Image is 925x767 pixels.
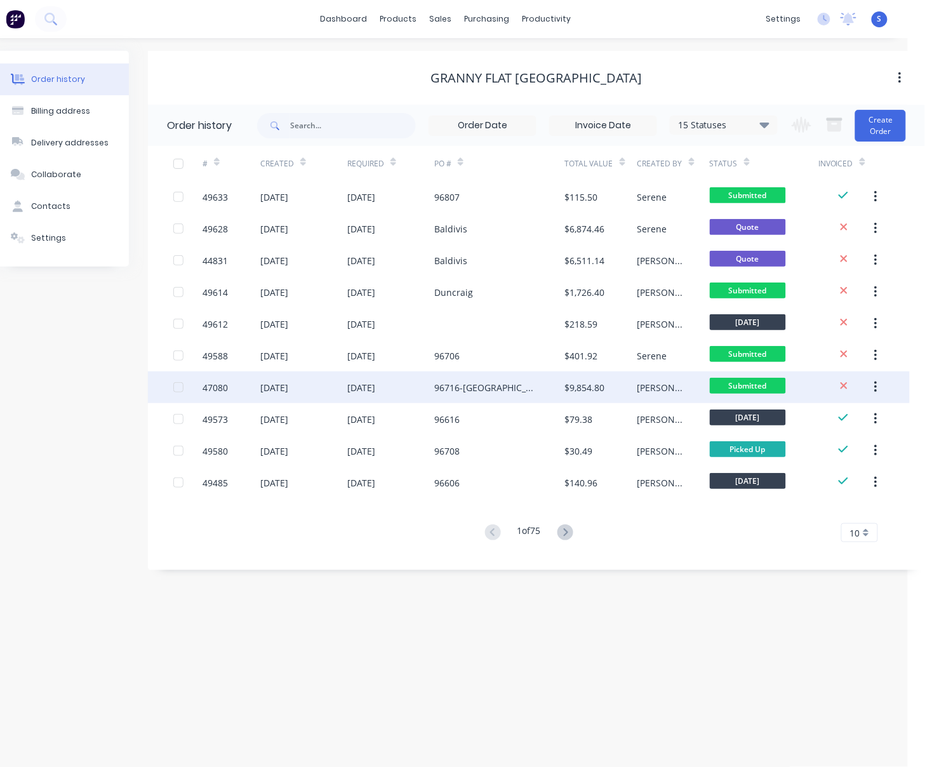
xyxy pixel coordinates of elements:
[710,219,786,235] span: Quote
[31,169,81,180] div: Collaborate
[423,10,458,29] div: sales
[710,410,786,425] span: [DATE]
[203,286,228,299] div: 49614
[260,476,288,490] div: [DATE]
[710,441,786,457] span: Picked Up
[710,158,738,170] div: Status
[565,317,598,331] div: $218.59
[710,251,786,267] span: Quote
[203,317,228,331] div: 49612
[260,146,347,181] div: Created
[637,444,684,458] div: [PERSON_NAME]
[260,317,288,331] div: [DATE]
[434,413,460,426] div: 96616
[203,476,228,490] div: 49485
[434,349,460,363] div: 96706
[565,286,605,299] div: $1,726.40
[31,201,70,212] div: Contacts
[710,187,786,203] span: Submitted
[434,146,565,181] div: PO #
[458,10,516,29] div: purchasing
[260,381,288,394] div: [DATE]
[710,346,786,362] span: Submitted
[429,116,536,135] input: Order Date
[565,190,598,204] div: $115.50
[516,10,577,29] div: productivity
[637,381,684,394] div: [PERSON_NAME]
[565,158,613,170] div: Total Value
[203,254,228,267] div: 44831
[260,349,288,363] div: [DATE]
[637,146,710,181] div: Created By
[637,349,667,363] div: Serene
[565,444,593,458] div: $30.49
[434,381,540,394] div: 96716-[GEOGRAPHIC_DATA]
[565,413,593,426] div: $79.38
[314,10,373,29] a: dashboard
[31,74,85,85] div: Order history
[434,222,467,236] div: Baldivis
[637,286,684,299] div: [PERSON_NAME]
[710,378,786,394] span: Submitted
[565,222,605,236] div: $6,874.46
[260,158,294,170] div: Created
[203,190,228,204] div: 49633
[637,222,667,236] div: Serene
[434,444,460,458] div: 96708
[877,13,882,25] span: S
[710,283,786,298] span: Submitted
[434,158,451,170] div: PO #
[710,473,786,489] span: [DATE]
[347,381,375,394] div: [DATE]
[565,476,598,490] div: $140.96
[260,190,288,204] div: [DATE]
[203,146,260,181] div: #
[818,146,876,181] div: Invoiced
[6,10,25,29] img: Factory
[670,118,777,132] div: 15 Statuses
[565,349,598,363] div: $401.92
[550,116,656,135] input: Invoice Date
[167,118,232,133] div: Order history
[710,146,818,181] div: Status
[637,254,684,267] div: [PERSON_NAME]
[434,190,460,204] div: 96807
[637,317,684,331] div: [PERSON_NAME]
[637,158,682,170] div: Created By
[637,476,684,490] div: [PERSON_NAME]
[373,10,423,29] div: products
[434,254,467,267] div: Baldivis
[290,113,416,138] input: Search...
[347,190,375,204] div: [DATE]
[565,381,605,394] div: $9,854.80
[637,190,667,204] div: Serene
[517,524,541,542] div: 1 of 75
[203,381,228,394] div: 47080
[260,413,288,426] div: [DATE]
[431,70,642,86] div: Granny Flat [GEOGRAPHIC_DATA]
[203,158,208,170] div: #
[637,413,684,426] div: [PERSON_NAME]
[31,232,66,244] div: Settings
[347,349,375,363] div: [DATE]
[31,137,109,149] div: Delivery addresses
[347,158,384,170] div: Required
[203,349,228,363] div: 49588
[710,314,786,330] span: [DATE]
[434,476,460,490] div: 96606
[347,146,434,181] div: Required
[31,105,90,117] div: Billing address
[260,254,288,267] div: [DATE]
[203,444,228,458] div: 49580
[849,526,860,540] span: 10
[347,254,375,267] div: [DATE]
[347,222,375,236] div: [DATE]
[203,413,228,426] div: 49573
[347,317,375,331] div: [DATE]
[565,254,605,267] div: $6,511.14
[434,286,473,299] div: Duncraig
[565,146,637,181] div: Total Value
[260,286,288,299] div: [DATE]
[260,222,288,236] div: [DATE]
[347,444,375,458] div: [DATE]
